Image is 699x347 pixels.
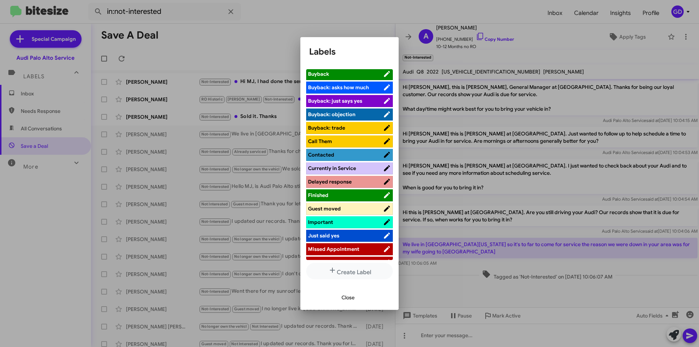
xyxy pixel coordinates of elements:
[336,291,360,304] button: Close
[309,46,390,58] h1: Labels
[308,192,328,198] span: Finished
[308,84,369,91] span: Buyback: asks how much
[308,111,355,118] span: Buyback: objection
[308,219,333,225] span: Important
[308,232,339,239] span: Just said yes
[308,165,356,171] span: Currently in Service
[341,291,355,304] span: Close
[308,246,359,252] span: Missed Appointment
[308,151,334,158] span: Contacted
[308,71,329,77] span: Buyback
[308,178,352,185] span: Delayed response
[308,98,362,104] span: Buyback: just says yes
[308,205,341,212] span: Guest moved
[308,259,347,266] span: Needs Followup
[306,263,393,279] button: Create Label
[308,138,332,145] span: Call Them
[308,125,345,131] span: Buyback: trade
